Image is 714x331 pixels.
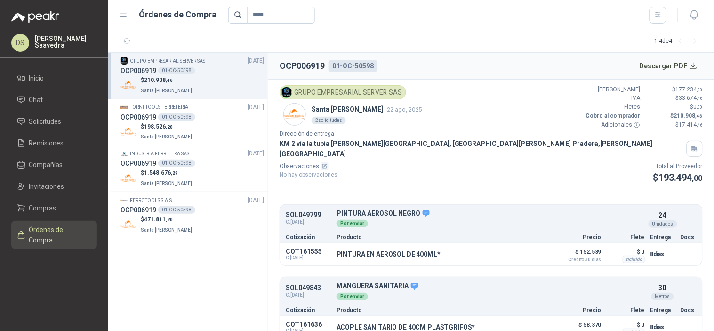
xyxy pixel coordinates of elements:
[286,211,331,218] p: SOL049799
[120,158,156,169] h3: OCP006919
[11,113,97,130] a: Solicitudes
[286,255,331,261] span: C: [DATE]
[607,234,645,240] p: Flete
[11,199,97,217] a: Compras
[141,76,194,85] p: $
[11,134,97,152] a: Remisiones
[676,86,703,93] span: 177.234
[141,88,192,93] span: Santa [PERSON_NAME]
[120,103,264,142] a: Company LogoTORNI-TOOLS FERRETERIA[DATE] OCP00691901-OC-50598Company Logo$198.526,20Santa [PERSON...
[634,57,703,75] button: Descargar PDF
[29,116,62,127] span: Solicitudes
[649,220,677,228] div: Unidades
[554,246,602,262] p: $ 152.539
[29,181,64,192] span: Invitaciones
[166,217,173,222] span: ,20
[284,104,305,125] img: Company Logo
[696,113,703,119] span: ,46
[141,122,194,131] p: $
[387,106,422,113] span: 22 ago, 2025
[286,307,331,313] p: Cotización
[144,170,178,176] span: 1.548.676
[158,113,195,121] div: 01-OC-50598
[337,234,549,240] p: Producto
[697,122,703,128] span: ,46
[120,57,128,65] img: Company Logo
[29,160,63,170] span: Compañías
[130,57,205,65] p: GRUPO EMPRESARIAL SERVER SAS
[11,34,29,52] div: DS
[653,170,703,185] p: $
[11,156,97,174] a: Compañías
[280,162,337,171] p: Observaciones
[120,77,137,94] img: Company Logo
[29,73,44,83] span: Inicio
[281,87,292,97] img: Company Logo
[584,112,641,121] p: Cobro al comprador
[646,112,703,121] p: $
[607,307,645,313] p: Flete
[286,234,331,240] p: Cotización
[646,85,703,94] p: $
[29,225,88,245] span: Órdenes de Compra
[623,256,645,263] div: Incluido
[120,123,137,140] img: Company Logo
[337,307,549,313] p: Producto
[120,112,156,122] h3: OCP006919
[584,85,641,94] p: [PERSON_NAME]
[141,134,192,139] span: Santa [PERSON_NAME]
[248,196,264,205] span: [DATE]
[120,196,264,234] a: Company LogoFERROTOOLS S.A.S.[DATE] OCP00691901-OC-50598Company Logo$471.811,20Santa [PERSON_NAME]
[35,35,97,48] p: [PERSON_NAME] Saavedra
[312,117,346,124] div: 2 solicitudes
[139,8,217,21] h1: Órdenes de Compra
[286,291,331,299] span: C: [DATE]
[651,293,674,300] div: Metros
[120,57,264,95] a: Company LogoGRUPO EMPRESARIAL SERVER SAS[DATE] OCP00691901-OC-50598Company Logo$210.908,46Santa [...
[554,307,602,313] p: Precio
[659,283,666,293] p: 30
[280,59,325,73] h2: OCP006919
[697,87,703,92] span: ,00
[646,94,703,103] p: $
[679,121,703,128] span: 17.414
[248,57,264,65] span: [DATE]
[646,103,703,112] p: $
[11,91,97,109] a: Chat
[144,77,173,83] span: 210.908
[11,69,97,87] a: Inicio
[697,96,703,101] span: ,46
[280,138,683,159] p: KM 2 vía la tupia [PERSON_NAME][GEOGRAPHIC_DATA], [GEOGRAPHIC_DATA][PERSON_NAME] Pradera , [PERSO...
[697,105,703,110] span: ,00
[166,78,173,83] span: ,46
[554,258,602,262] span: Crédito 30 días
[158,206,195,214] div: 01-OC-50598
[655,34,703,49] div: 1 - 4 de 4
[120,170,137,186] img: Company Logo
[11,221,97,249] a: Órdenes de Compra
[337,323,475,331] p: ACOPLE SANITARIO DE 40CM PLASTGRIFOS*
[29,203,56,213] span: Compras
[141,215,194,224] p: $
[286,321,331,328] p: COT161636
[286,284,331,291] p: SOL049843
[248,103,264,112] span: [DATE]
[650,307,675,313] p: Entrega
[584,94,641,103] p: IVA
[337,220,368,227] div: Por enviar
[120,205,156,215] h3: OCP006919
[248,149,264,158] span: [DATE]
[130,150,189,158] p: INDUSTRIA FERRETERA SAS
[286,218,331,226] span: C: [DATE]
[166,124,173,129] span: ,20
[130,104,188,111] p: TORNI-TOOLS FERRETERIA
[681,234,697,240] p: Docs
[171,170,178,176] span: ,29
[337,293,368,300] div: Por enviar
[280,129,703,138] p: Dirección de entrega
[120,217,137,233] img: Company Logo
[329,60,377,72] div: 01-OC-50598
[280,85,406,99] div: GRUPO EMPRESARIAL SERVER SAS
[337,210,645,218] p: PINTURA AEROSOL NEGRO
[120,104,128,111] img: Company Logo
